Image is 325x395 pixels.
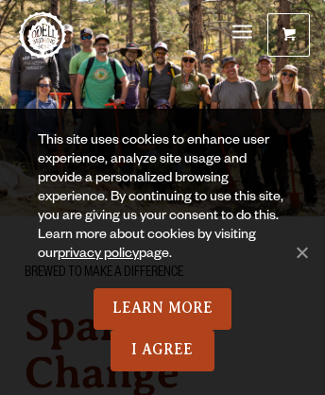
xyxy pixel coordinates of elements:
[58,248,139,263] a: privacy policy
[38,132,287,288] div: This site uses cookies to enhance user experience, analyze site usage and provide a personalized ...
[19,11,66,59] a: Odell Home
[111,330,214,371] a: I Agree
[94,288,232,330] a: Learn More
[292,243,311,262] span: No
[232,13,252,53] a: Menu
